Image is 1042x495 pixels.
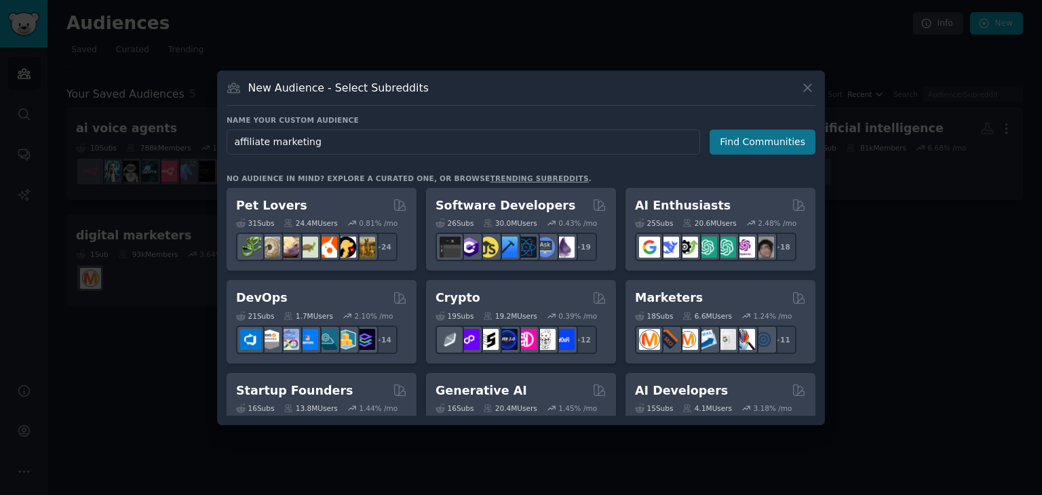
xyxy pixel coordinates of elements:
div: 6.6M Users [682,311,732,321]
h2: Generative AI [436,382,527,399]
img: defiblockchain [516,329,537,350]
img: ethstaker [478,329,499,350]
div: + 18 [768,233,796,261]
img: ballpython [259,237,280,258]
h3: New Audience - Select Subreddits [248,81,429,95]
div: + 14 [369,325,398,354]
img: platformengineering [316,329,337,350]
div: 2.10 % /mo [355,311,393,321]
img: ArtificalIntelligence [753,237,774,258]
div: 20.6M Users [682,218,736,228]
img: AWS_Certified_Experts [259,329,280,350]
div: 30.0M Users [483,218,537,228]
div: 0.39 % /mo [558,311,597,321]
img: aws_cdk [335,329,356,350]
div: 0.81 % /mo [359,218,398,228]
img: iOSProgramming [497,237,518,258]
div: 1.44 % /mo [359,403,398,413]
h2: AI Developers [635,382,728,399]
img: azuredevops [240,329,261,350]
img: PlatformEngineers [354,329,375,350]
img: GoogleGeminiAI [639,237,660,258]
input: Pick a short name, like "Digital Marketers" or "Movie-Goers" [227,130,700,155]
div: 1.24 % /mo [754,311,792,321]
img: AskMarketing [677,329,698,350]
div: + 11 [768,325,796,354]
h2: DevOps [236,290,288,306]
h2: AI Enthusiasts [635,197,731,214]
img: Docker_DevOps [278,329,299,350]
img: AItoolsCatalog [677,237,698,258]
div: 16 Sub s [236,403,274,413]
img: software [440,237,461,258]
img: OpenAIDev [734,237,755,258]
div: 25 Sub s [635,218,673,228]
button: Find Communities [710,130,815,155]
img: 0xPolygon [459,329,480,350]
div: + 24 [369,233,398,261]
div: 15 Sub s [635,403,673,413]
img: Emailmarketing [696,329,717,350]
h2: Startup Founders [236,382,353,399]
div: 20.4M Users [483,403,537,413]
img: elixir [554,237,575,258]
img: reactnative [516,237,537,258]
div: 1.45 % /mo [558,403,597,413]
div: 24.4M Users [284,218,337,228]
img: ethfinance [440,329,461,350]
img: content_marketing [639,329,660,350]
img: AskComputerScience [535,237,556,258]
img: DevOpsLinks [297,329,318,350]
img: DeepSeek [658,237,679,258]
div: 26 Sub s [436,218,474,228]
img: bigseo [658,329,679,350]
h2: Marketers [635,290,703,306]
div: 0.43 % /mo [558,218,597,228]
div: + 19 [568,233,597,261]
img: cockatiel [316,237,337,258]
img: web3 [497,329,518,350]
h2: Software Developers [436,197,575,214]
img: learnjavascript [478,237,499,258]
img: leopardgeckos [278,237,299,258]
h2: Crypto [436,290,480,306]
img: csharp [459,237,480,258]
div: 4.1M Users [682,403,732,413]
a: trending subreddits [490,174,588,182]
img: MarketingResearch [734,329,755,350]
h3: Name your custom audience [227,115,815,125]
img: turtle [297,237,318,258]
div: 31 Sub s [236,218,274,228]
div: 2.48 % /mo [758,218,796,228]
h2: Pet Lovers [236,197,307,214]
div: 21 Sub s [236,311,274,321]
img: googleads [715,329,736,350]
div: No audience in mind? Explore a curated one, or browse . [227,174,592,183]
img: chatgpt_prompts_ [715,237,736,258]
img: defi_ [554,329,575,350]
img: OnlineMarketing [753,329,774,350]
div: 19.2M Users [483,311,537,321]
img: PetAdvice [335,237,356,258]
img: CryptoNews [535,329,556,350]
div: 3.18 % /mo [754,403,792,413]
img: dogbreed [354,237,375,258]
div: 16 Sub s [436,403,474,413]
img: chatgpt_promptDesign [696,237,717,258]
img: herpetology [240,237,261,258]
div: 19 Sub s [436,311,474,321]
div: 13.8M Users [284,403,337,413]
div: + 12 [568,325,597,354]
div: 1.7M Users [284,311,333,321]
div: 18 Sub s [635,311,673,321]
